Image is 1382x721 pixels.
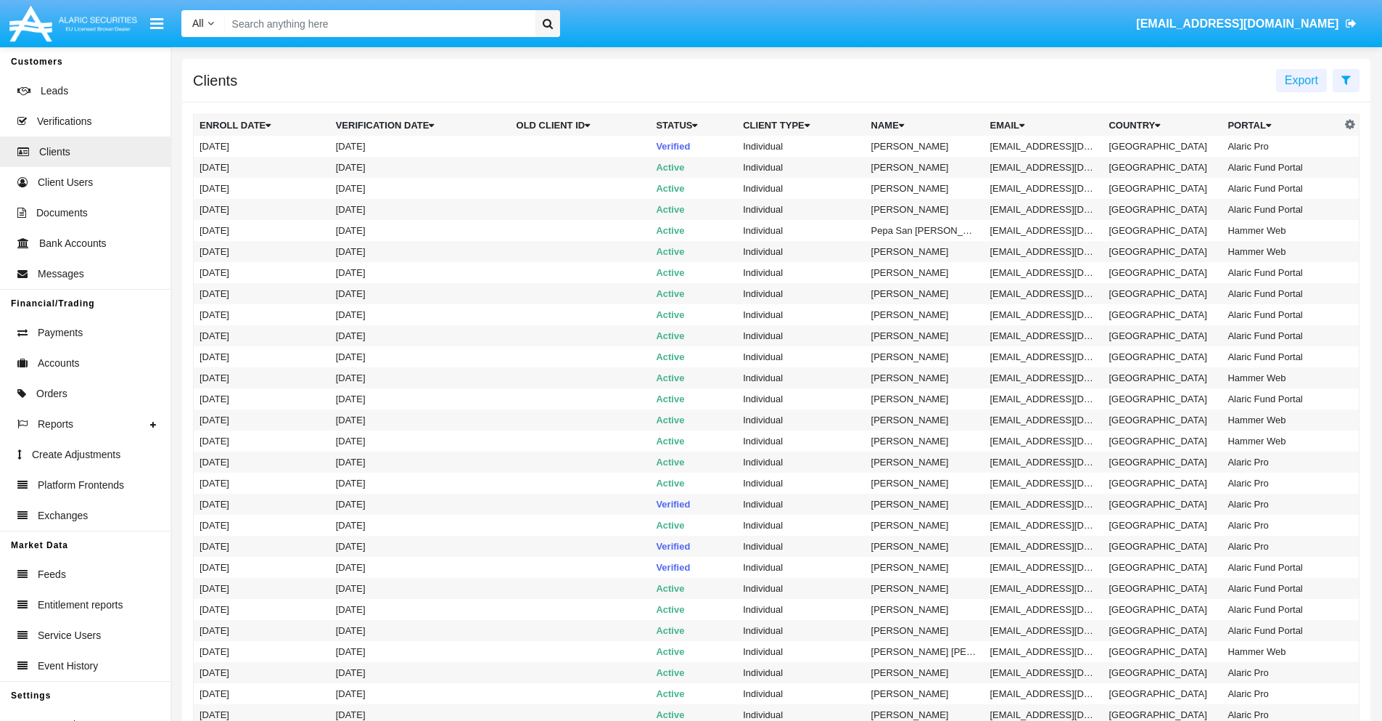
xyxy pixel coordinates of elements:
td: [DATE] [194,304,330,325]
td: [DATE] [194,178,330,199]
td: [GEOGRAPHIC_DATA] [1103,367,1222,388]
td: [EMAIL_ADDRESS][DOMAIN_NAME] [984,178,1103,199]
td: [DATE] [330,136,511,157]
td: Active [650,325,737,346]
span: Export [1285,74,1318,86]
th: Portal [1222,115,1341,137]
td: [DATE] [330,494,511,515]
td: Individual [737,136,865,157]
td: Individual [737,599,865,620]
td: [GEOGRAPHIC_DATA] [1103,346,1222,367]
td: [PERSON_NAME] [865,367,984,388]
td: [PERSON_NAME] [865,599,984,620]
td: Individual [737,325,865,346]
td: Active [650,388,737,410]
td: [DATE] [194,599,330,620]
td: Individual [737,557,865,578]
td: [EMAIL_ADDRESS][DOMAIN_NAME] [984,641,1103,662]
td: [PERSON_NAME] [865,620,984,641]
td: [GEOGRAPHIC_DATA] [1103,262,1222,283]
td: [EMAIL_ADDRESS][DOMAIN_NAME] [984,136,1103,157]
td: [PERSON_NAME] [865,241,984,262]
td: [GEOGRAPHIC_DATA] [1103,494,1222,515]
td: [PERSON_NAME] [865,662,984,683]
td: Active [650,304,737,325]
td: [EMAIL_ADDRESS][DOMAIN_NAME] [984,494,1103,515]
td: Alaric Pro [1222,452,1341,473]
td: Alaric Pro [1222,136,1341,157]
td: [EMAIL_ADDRESS][DOMAIN_NAME] [984,283,1103,304]
td: Active [650,452,737,473]
td: [EMAIL_ADDRESS][DOMAIN_NAME] [984,388,1103,410]
td: Active [650,283,737,304]
td: [PERSON_NAME] [865,388,984,410]
td: [DATE] [194,367,330,388]
h5: Clients [193,75,237,86]
td: [DATE] [330,346,511,367]
td: [DATE] [330,599,511,620]
td: [PERSON_NAME] [865,262,984,283]
td: [DATE] [194,325,330,346]
td: [EMAIL_ADDRESS][DOMAIN_NAME] [984,241,1103,262]
td: [EMAIL_ADDRESS][DOMAIN_NAME] [984,346,1103,367]
td: [DATE] [330,536,511,557]
span: Accounts [38,356,80,371]
td: Active [650,641,737,662]
td: Alaric Fund Portal [1222,178,1341,199]
td: [GEOGRAPHIC_DATA] [1103,410,1222,431]
span: Documents [36,205,88,221]
td: Active [650,199,737,220]
td: Active [650,620,737,641]
td: [GEOGRAPHIC_DATA] [1103,473,1222,494]
td: [GEOGRAPHIC_DATA] [1103,178,1222,199]
td: [DATE] [330,157,511,178]
td: Active [650,431,737,452]
span: [EMAIL_ADDRESS][DOMAIN_NAME] [1136,17,1338,30]
td: [EMAIL_ADDRESS][DOMAIN_NAME] [984,473,1103,494]
td: Alaric Fund Portal [1222,325,1341,346]
input: Search [225,10,530,37]
td: Individual [737,199,865,220]
td: Active [650,178,737,199]
td: Alaric Fund Portal [1222,388,1341,410]
td: [DATE] [194,515,330,536]
td: [DATE] [330,304,511,325]
td: [PERSON_NAME] [865,578,984,599]
td: [DATE] [194,136,330,157]
td: [DATE] [194,620,330,641]
td: [GEOGRAPHIC_DATA] [1103,157,1222,178]
td: Individual [737,620,865,641]
td: [DATE] [194,346,330,367]
td: [DATE] [330,388,511,410]
td: Active [650,346,737,367]
td: Individual [737,262,865,283]
a: All [181,16,225,31]
td: Individual [737,431,865,452]
td: [GEOGRAPHIC_DATA] [1103,388,1222,410]
span: Service Users [38,628,101,643]
td: [DATE] [194,431,330,452]
th: Client Type [737,115,865,137]
span: All [192,17,204,29]
td: Individual [737,220,865,241]
td: [PERSON_NAME] [865,199,984,220]
td: Alaric Pro [1222,494,1341,515]
button: Export [1276,69,1327,92]
td: [DATE] [194,683,330,704]
td: [PERSON_NAME] [865,557,984,578]
td: [EMAIL_ADDRESS][DOMAIN_NAME] [984,557,1103,578]
td: Alaric Fund Portal [1222,283,1341,304]
td: [DATE] [330,220,511,241]
td: [DATE] [194,557,330,578]
td: Alaric Fund Portal [1222,199,1341,220]
span: Payments [38,325,83,341]
td: Alaric Fund Portal [1222,599,1341,620]
span: Exchanges [38,508,88,524]
td: Active [650,157,737,178]
td: [GEOGRAPHIC_DATA] [1103,683,1222,704]
td: [DATE] [194,662,330,683]
td: [GEOGRAPHIC_DATA] [1103,662,1222,683]
td: Active [650,515,737,536]
td: [DATE] [330,452,511,473]
span: Feeds [38,567,66,582]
